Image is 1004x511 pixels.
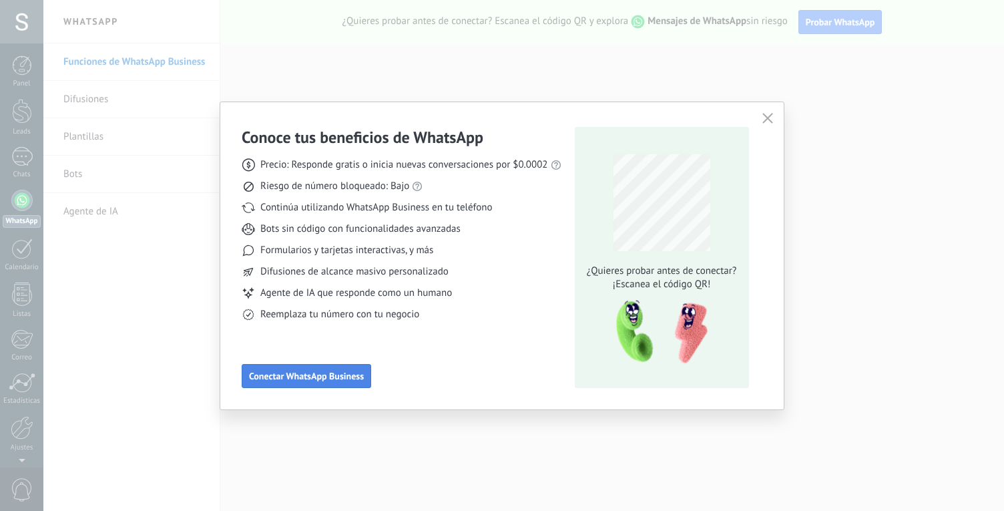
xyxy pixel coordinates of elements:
span: Continúa utilizando WhatsApp Business en tu teléfono [260,201,492,214]
span: Precio: Responde gratis o inicia nuevas conversaciones por $0.0002 [260,158,548,172]
span: Reemplaza tu número con tu negocio [260,308,419,321]
span: Bots sin código con funcionalidades avanzadas [260,222,461,236]
span: ¿Quieres probar antes de conectar? [583,265,740,278]
span: Formularios y tarjetas interactivas, y más [260,244,433,257]
button: Conectar WhatsApp Business [242,364,371,388]
span: ¡Escanea el código QR! [583,278,740,291]
span: Agente de IA que responde como un humano [260,287,452,300]
span: Conectar WhatsApp Business [249,371,364,381]
span: Difusiones de alcance masivo personalizado [260,265,449,279]
h3: Conoce tus beneficios de WhatsApp [242,127,483,148]
span: Riesgo de número bloqueado: Bajo [260,180,409,193]
img: qr-pic-1x.png [605,297,710,368]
